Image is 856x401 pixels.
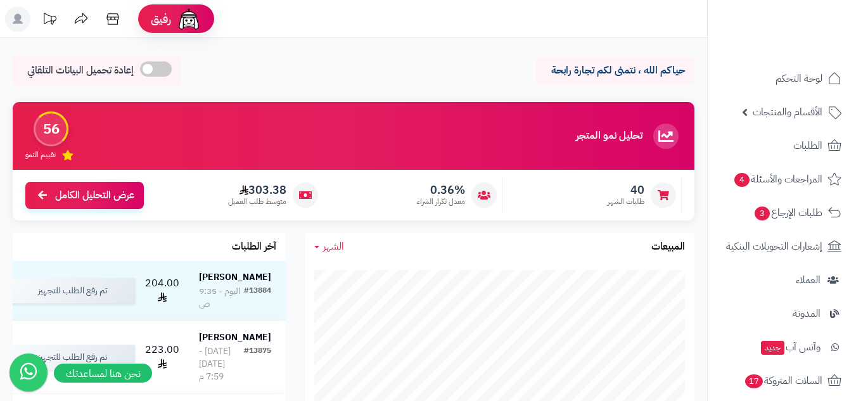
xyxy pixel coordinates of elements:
span: 303.38 [228,183,286,197]
span: معدل تكرار الشراء [417,196,465,207]
img: logo-2.png [770,34,844,61]
div: تم رفع الطلب للتجهيز [9,345,135,370]
span: المدونة [793,305,821,322]
span: إشعارات التحويلات البنكية [726,238,822,255]
a: المراجعات والأسئلة4 [715,164,848,194]
h3: تحليل نمو المتجر [576,130,642,142]
span: لوحة التحكم [776,70,822,87]
span: إعادة تحميل البيانات التلقائي [27,63,134,78]
strong: [PERSON_NAME] [199,331,271,344]
h3: آخر الطلبات [232,241,276,253]
span: الأقسام والمنتجات [753,103,822,121]
span: وآتس آب [760,338,821,356]
a: وآتس آبجديد [715,332,848,362]
span: طلبات الإرجاع [753,204,822,222]
span: تقييم النمو [25,150,56,160]
span: 4 [734,173,750,187]
span: 0.36% [417,183,465,197]
a: عرض التحليل الكامل [25,182,144,209]
span: العملاء [796,271,821,289]
a: الشهر [314,239,344,254]
div: #13875 [244,345,271,383]
span: الطلبات [793,137,822,155]
span: 17 [745,374,763,388]
a: الطلبات [715,130,848,161]
a: طلبات الإرجاع3 [715,198,848,228]
img: ai-face.png [176,6,201,32]
span: عرض التحليل الكامل [55,188,134,203]
div: [DATE] - [DATE] 7:59 م [199,345,244,383]
span: السلات المتروكة [744,372,822,390]
a: العملاء [715,265,848,295]
span: 3 [755,207,770,220]
span: 40 [608,183,644,197]
a: تحديثات المنصة [34,6,65,35]
span: رفيق [151,11,171,27]
div: اليوم - 9:35 ص [199,285,244,310]
a: السلات المتروكة17 [715,366,848,396]
span: جديد [761,341,784,355]
div: تم رفع الطلب للتجهيز [9,278,135,303]
strong: [PERSON_NAME] [199,271,271,284]
div: #13884 [244,285,271,310]
td: 223.00 [140,321,184,393]
span: الشهر [323,239,344,254]
a: لوحة التحكم [715,63,848,94]
p: حياكم الله ، نتمنى لكم تجارة رابحة [546,63,685,78]
td: 204.00 [140,261,184,321]
a: المدونة [715,298,848,329]
span: المراجعات والأسئلة [733,170,822,188]
a: إشعارات التحويلات البنكية [715,231,848,262]
span: طلبات الشهر [608,196,644,207]
span: متوسط طلب العميل [228,196,286,207]
h3: المبيعات [651,241,685,253]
